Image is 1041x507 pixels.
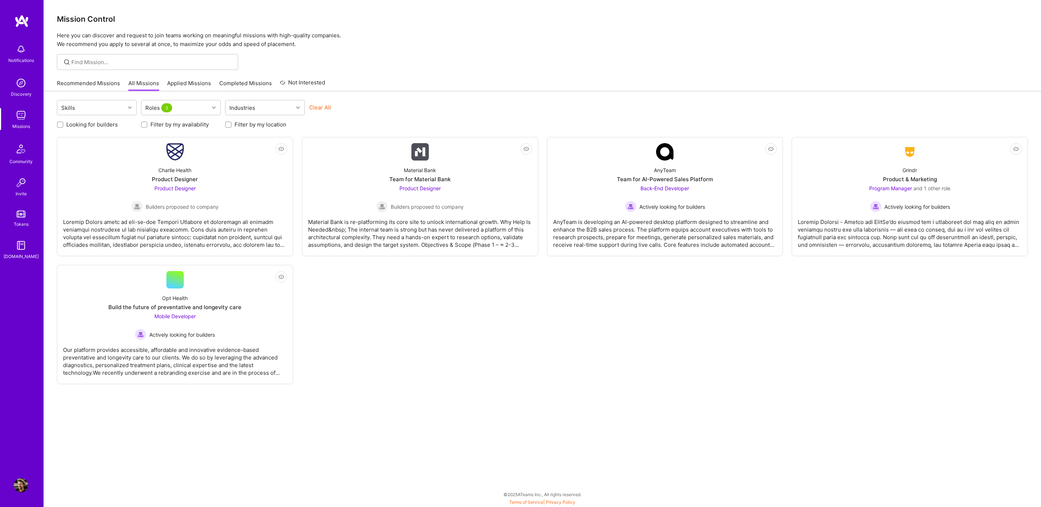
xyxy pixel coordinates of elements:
[4,253,39,260] div: [DOMAIN_NAME]
[399,185,441,191] span: Product Designer
[798,143,1022,250] a: Company LogoGrindrProduct & MarketingProgram Manager and 1 other roleActively looking for builder...
[63,212,287,249] div: Loremip Dolors ametc ad eli-se-doe Tempori Utlabore et doloremagn ali enimadm veniamqui nostrudex...
[553,143,777,250] a: Company LogoAnyTeamTeam for AI-Powered Sales PlatformBack-End Developer Actively looking for buil...
[57,14,1028,24] h3: Mission Control
[509,499,575,505] span: |
[167,79,211,91] a: Applied Missions
[12,140,30,158] img: Community
[162,294,188,302] div: Opt Health
[870,201,882,212] img: Actively looking for builders
[14,108,28,122] img: teamwork
[308,212,532,249] div: Material Bank is re-platforming its core site to unlock international growth. Why Help Is Needed&...
[128,106,132,109] i: icon Chevron
[913,185,950,191] span: and 1 other role
[66,121,118,128] label: Looking for builders
[901,145,918,158] img: Company Logo
[152,175,198,183] div: Product Designer
[12,478,30,493] a: User Avatar
[154,185,196,191] span: Product Designer
[404,166,436,174] div: Material Bank
[546,499,575,505] a: Privacy Policy
[219,79,272,91] a: Completed Missions
[212,106,216,109] i: icon Chevron
[14,175,28,190] img: Invite
[14,220,29,228] div: Tokens
[14,14,29,28] img: logo
[14,76,28,90] img: discovery
[884,203,950,211] span: Actively looking for builders
[57,31,1028,49] p: Here you can discover and request to join teams working on meaningful missions with high-quality ...
[235,121,286,128] label: Filter by my location
[150,121,209,128] label: Filter by my availability
[166,143,184,161] img: Company Logo
[71,58,233,66] input: Find Mission...
[16,190,27,198] div: Invite
[146,203,219,211] span: Builders proposed to company
[883,175,937,183] div: Product & Marketing
[389,175,451,183] div: Team for Material Bank
[63,143,287,250] a: Company LogoCharlie HealthProduct DesignerProduct Designer Builders proposed to companyBuilders p...
[278,146,284,152] i: icon EyeClosed
[11,90,32,98] div: Discovery
[12,122,30,130] div: Missions
[63,58,71,66] i: icon SearchGrey
[9,158,33,165] div: Community
[1013,146,1019,152] i: icon EyeClosed
[296,106,300,109] i: icon Chevron
[17,211,25,217] img: tokens
[798,212,1022,249] div: Loremip Dolorsi - Ametco adi ElitSe’do eiusmod tem i utlaboreet dol mag aliq en admin veniamqu no...
[309,104,331,111] button: Clear All
[43,485,1041,503] div: © 2025 ATeams Inc., All rights reserved.
[57,79,120,91] a: Recommended Missions
[411,143,429,161] img: Company Logo
[280,78,325,91] a: Not Interested
[768,146,774,152] i: icon EyeClosed
[278,274,284,280] i: icon EyeClosed
[144,103,175,113] div: Roles
[903,166,917,174] div: Grindr
[553,212,777,249] div: AnyTeam is developing an AI-powered desktop platform designed to streamline and enhance the B2B s...
[640,185,689,191] span: Back-End Developer
[14,478,28,493] img: User Avatar
[509,499,543,505] a: Terms of Service
[108,303,241,311] div: Build the future of preventative and longevity care
[308,143,532,250] a: Company LogoMaterial BankTeam for Material BankProduct Designer Builders proposed to companyBuild...
[135,329,146,340] img: Actively looking for builders
[161,103,172,112] span: 3
[391,203,464,211] span: Builders proposed to company
[228,103,257,113] div: Industries
[154,313,196,319] span: Mobile Developer
[128,79,159,91] a: All Missions
[625,201,636,212] img: Actively looking for builders
[8,57,34,64] div: Notifications
[63,271,287,378] a: Opt HealthBuild the future of preventative and longevity careMobile Developer Actively looking fo...
[59,103,77,113] div: Skills
[654,166,676,174] div: AnyTeam
[523,146,529,152] i: icon EyeClosed
[376,201,388,212] img: Builders proposed to company
[14,42,28,57] img: bell
[869,185,912,191] span: Program Manager
[131,201,143,212] img: Builders proposed to company
[639,203,705,211] span: Actively looking for builders
[63,340,287,377] div: Our platform provides accessible, affordable and innovative evidence-based preventative and longe...
[656,143,673,161] img: Company Logo
[14,238,28,253] img: guide book
[158,166,191,174] div: Charlie Health
[149,331,215,338] span: Actively looking for builders
[617,175,713,183] div: Team for AI-Powered Sales Platform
